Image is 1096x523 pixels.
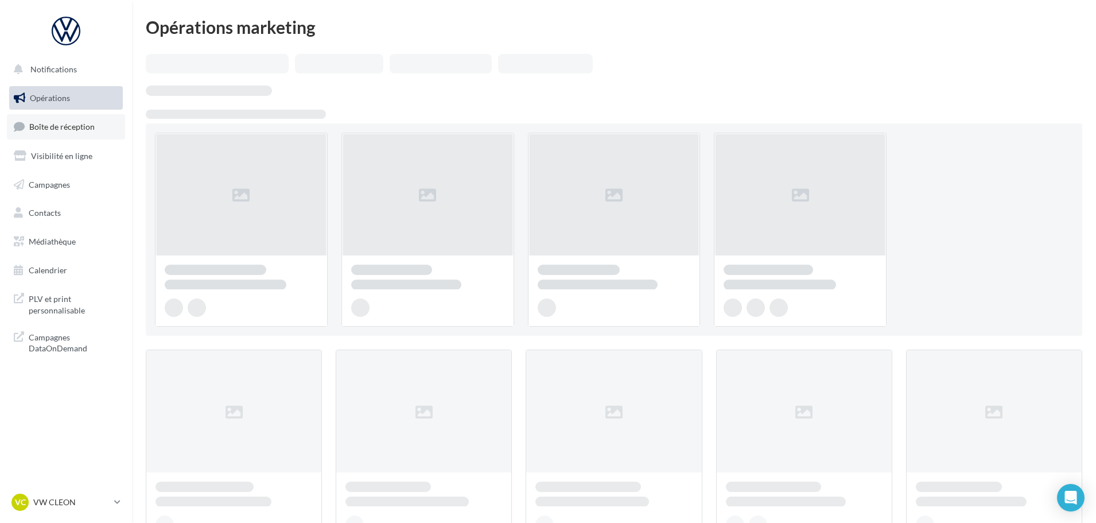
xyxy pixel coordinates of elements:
[29,265,67,275] span: Calendrier
[30,93,70,103] span: Opérations
[29,208,61,218] span: Contacts
[29,179,70,189] span: Campagnes
[7,86,125,110] a: Opérations
[7,286,125,320] a: PLV et print personnalisable
[30,64,77,74] span: Notifications
[15,497,26,508] span: VC
[29,291,118,316] span: PLV et print personnalisable
[29,122,95,131] span: Boîte de réception
[1057,484,1085,512] div: Open Intercom Messenger
[7,144,125,168] a: Visibilité en ligne
[146,18,1082,36] div: Opérations marketing
[29,237,76,246] span: Médiathèque
[31,151,92,161] span: Visibilité en ligne
[33,497,110,508] p: VW CLEON
[29,330,118,354] span: Campagnes DataOnDemand
[7,201,125,225] a: Contacts
[7,325,125,359] a: Campagnes DataOnDemand
[7,173,125,197] a: Campagnes
[7,258,125,282] a: Calendrier
[7,230,125,254] a: Médiathèque
[7,114,125,139] a: Boîte de réception
[7,57,121,82] button: Notifications
[9,491,123,513] a: VC VW CLEON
